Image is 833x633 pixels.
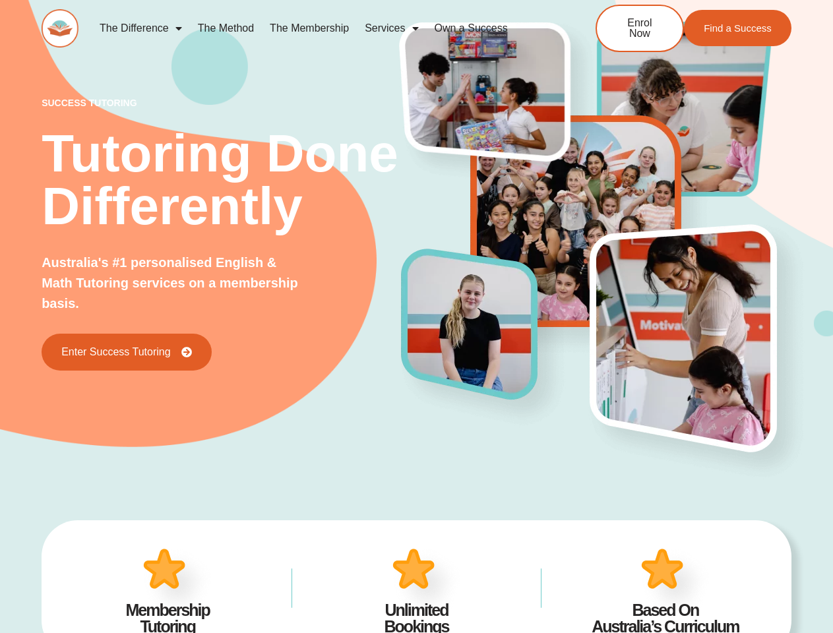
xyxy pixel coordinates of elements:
[357,13,426,44] a: Services
[61,347,170,357] span: Enter Success Tutoring
[427,13,516,44] a: Own a Success
[42,127,402,233] h2: Tutoring Done Differently
[596,5,684,52] a: Enrol Now
[42,98,402,107] p: success tutoring
[617,18,663,39] span: Enrol Now
[190,13,262,44] a: The Method
[262,13,357,44] a: The Membership
[92,13,553,44] nav: Menu
[42,253,304,314] p: Australia's #1 personalised English & Math Tutoring services on a membership basis.
[92,13,190,44] a: The Difference
[704,23,772,33] span: Find a Success
[684,10,791,46] a: Find a Success
[42,334,211,371] a: Enter Success Tutoring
